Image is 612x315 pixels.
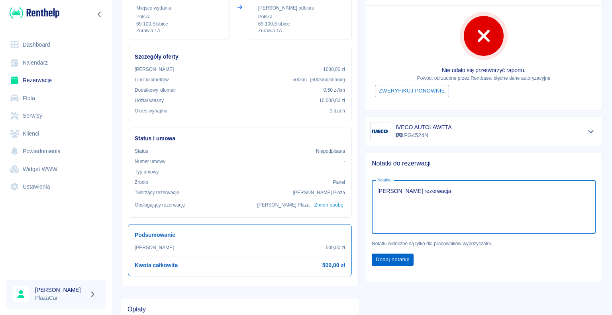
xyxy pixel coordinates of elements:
p: 10 000,00 zł [319,97,345,104]
a: Widget WWW [6,160,106,178]
span: Notatki do rezerwacji [372,159,596,167]
p: 69-100 , Słubice [136,20,222,28]
p: Żurawia 1A [258,28,343,34]
p: Polska [136,13,222,20]
button: Zmień osobę [313,199,345,211]
a: Rezerwacje [6,71,106,89]
p: [PERSON_NAME] [135,66,174,73]
p: Numer umowy [135,158,165,165]
h6: IVECO AUTOLAWETA [396,123,452,131]
p: Dodatkowy kilometr [135,87,176,94]
p: Tworzący rezerwację [135,189,179,196]
h6: Szczegóły oferty [135,53,345,61]
img: Renthelp logo [10,6,59,20]
p: Typ umowy [135,168,159,175]
p: Notatki widoczne są tylko dla pracowników wypożyczalni. [372,240,596,247]
a: Serwisy [6,107,106,125]
p: [PERSON_NAME] odbioru [258,4,343,12]
p: 500 km [292,76,345,83]
p: 0,50 zł /km [324,87,345,94]
p: [PERSON_NAME] [135,244,174,251]
h6: Status i umowa [135,134,345,143]
img: Image [372,124,388,140]
p: 1 dzień [330,107,345,114]
p: Niepodpisana [316,148,345,155]
p: Status [135,148,148,155]
p: Panel [333,179,345,186]
p: 1000,00 zł [323,66,345,73]
p: Obsługujący rezerwację [135,201,185,209]
a: Ustawienia [6,178,106,196]
p: Miejsce wydania [136,4,222,12]
span: ( 500 km dziennie ) [310,77,345,83]
button: Pokaż szczegóły [585,126,598,137]
p: [PERSON_NAME] Płaza [257,201,310,209]
a: Renthelp logo [6,6,59,20]
p: [PERSON_NAME] Płaza [293,189,345,196]
p: Powód: odrzucone przez Rentbase: błędne dane autoryzacyjne [372,75,596,82]
p: Polska [258,13,343,20]
button: Zwiń nawigację [94,9,106,20]
textarea: [PERSON_NAME] rezerwacja [377,187,590,227]
a: Klienci [6,125,106,143]
a: Kalendarz [6,54,106,72]
span: Opłaty [127,305,352,313]
h6: 500,00 zł [322,261,345,270]
button: Dodaj notatkę [372,254,414,266]
p: Żrodło [135,179,148,186]
p: PlazaCar [35,294,86,302]
p: FG4524N [396,131,452,140]
p: 500,00 zł [326,244,345,251]
h6: Kwota całkowita [135,261,178,270]
p: - [343,158,345,165]
h6: Podsumowanie [135,231,345,239]
p: Żurawia 1A [136,28,222,34]
p: Udział własny [135,97,164,104]
p: Limit kilometrów [135,76,169,83]
p: Okres wynajmu [135,107,167,114]
h6: [PERSON_NAME] [35,286,86,294]
button: Zweryfikuj ponownie [375,85,449,97]
p: Nie udało się przetworzyć raportu. [372,66,596,75]
a: Powiadomienia [6,142,106,160]
a: Dashboard [6,36,106,54]
a: Flota [6,89,106,107]
label: Notatka [377,177,392,183]
p: - [343,168,345,175]
p: 69-100 , Słubice [258,20,343,28]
